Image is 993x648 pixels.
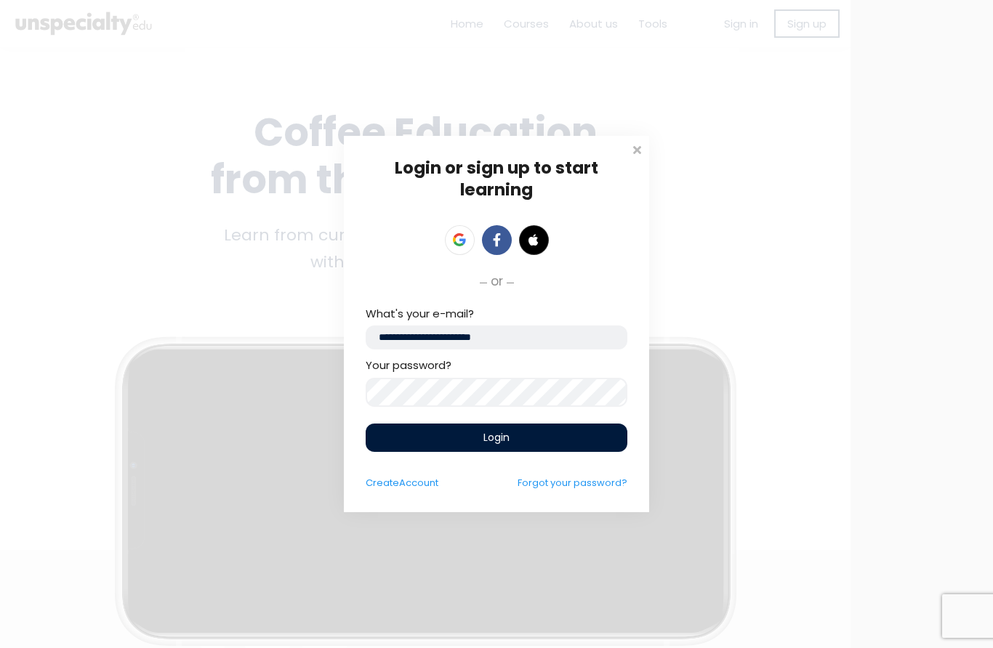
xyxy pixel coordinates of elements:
[399,476,438,490] span: Account
[366,476,438,490] a: CreateAccount
[395,156,598,201] span: Login or sign up to start learning
[483,430,510,445] span: Login
[518,476,627,490] a: Forgot your password?
[491,272,503,291] span: or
